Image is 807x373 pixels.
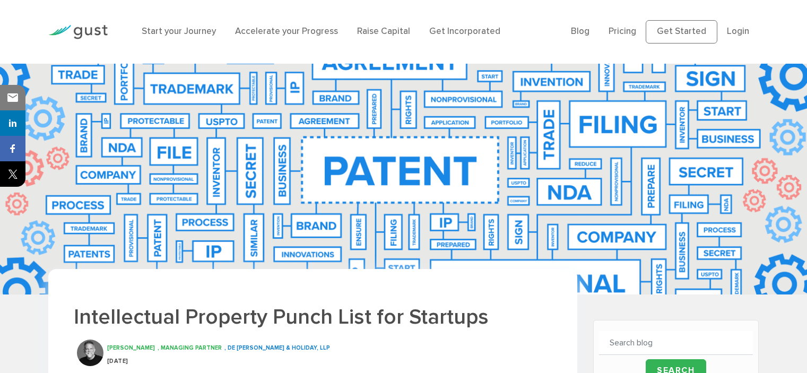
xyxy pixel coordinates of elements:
[77,340,103,366] img: Brent C.j. Britton
[158,344,222,351] span: , MANAGING PARTNER
[429,26,500,37] a: Get Incorporated
[357,26,410,37] a: Raise Capital
[107,358,128,365] span: [DATE]
[609,26,636,37] a: Pricing
[727,26,749,37] a: Login
[571,26,589,37] a: Blog
[48,25,108,39] img: Gust Logo
[599,331,753,355] input: Search blog
[74,303,552,331] h1: Intellectual Property Punch List for Startups
[142,26,216,37] a: Start your Journey
[646,20,717,44] a: Get Started
[235,26,338,37] a: Accelerate your Progress
[107,344,155,351] span: [PERSON_NAME]
[224,344,330,351] span: , DE [PERSON_NAME] & HOLIDAY, LLP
